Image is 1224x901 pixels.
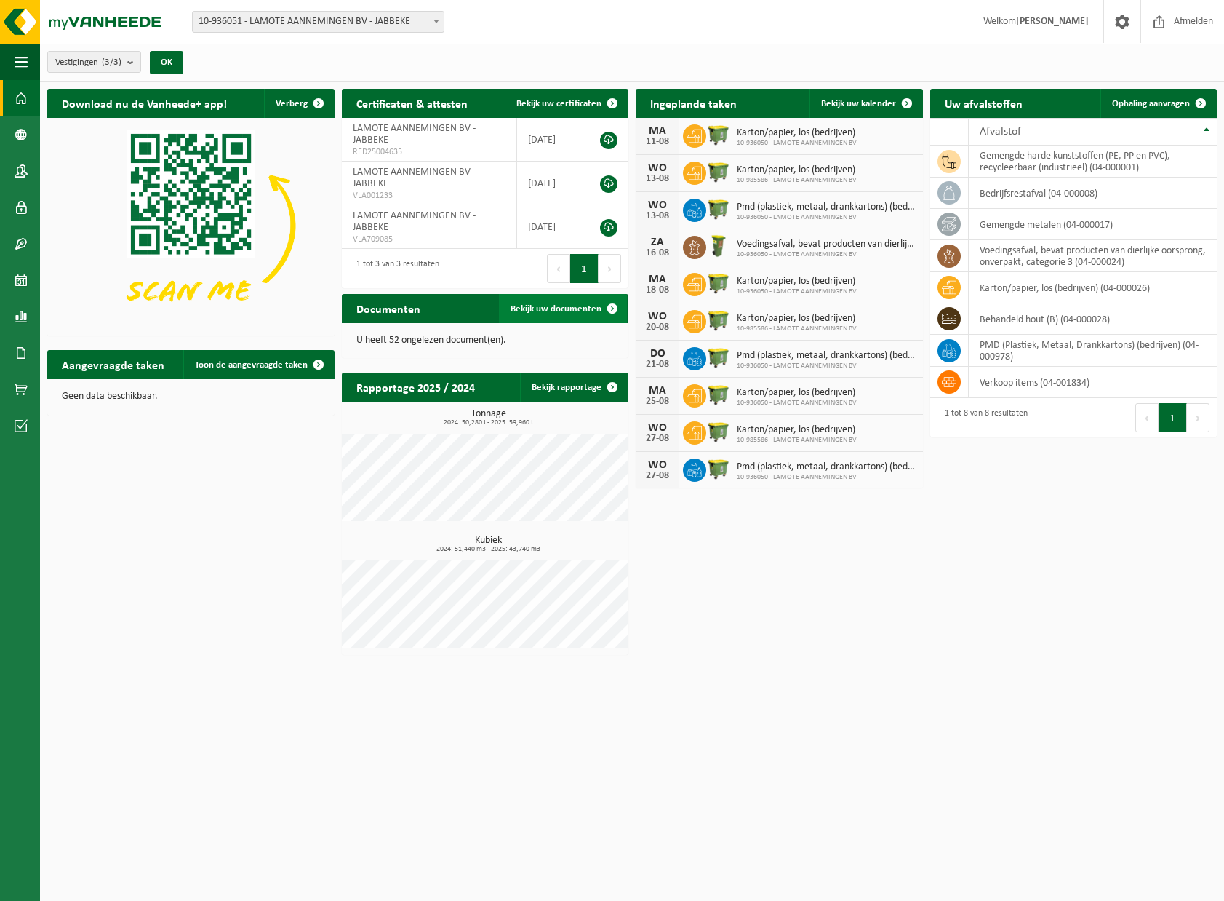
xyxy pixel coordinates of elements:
[356,336,615,346] p: U heeft 52 ongelezen document(en).
[353,210,476,233] span: LAMOTE AANNEMINGEN BV - JABBEKE
[517,118,585,162] td: [DATE]
[969,367,1217,398] td: verkoop items (04-001834)
[505,89,627,118] a: Bekijk uw certificaten
[969,209,1217,240] td: gemengde metalen (04-000017)
[737,213,916,222] span: 10-936050 - LAMOTE AANNEMINGEN BV
[643,199,672,211] div: WO
[1016,16,1089,27] strong: [PERSON_NAME]
[1187,403,1209,432] button: Next
[969,178,1217,209] td: bedrijfsrestafval (04-000008)
[706,271,731,295] img: WB-1100-HPE-GN-50
[737,176,857,185] span: 10-985586 - LAMOTE AANNEMINGEN BV
[737,139,857,148] span: 10-936050 - LAMOTE AANNEMINGEN BV
[353,123,476,146] span: LAMOTE AANNEMINGEN BV - JABBEKE
[62,392,320,402] p: Geen data beschikbaar.
[937,402,1028,434] div: 1 tot 8 van 8 resultaten
[737,127,857,139] span: Karton/papier, los (bedrijven)
[737,202,916,213] span: Pmd (plastiek, metaal, drankkartons) (bedrijven)
[349,536,629,553] h3: Kubiek
[706,419,731,444] img: WB-1100-HPE-GN-50
[349,419,629,426] span: 2024: 50,280 t - 2025: 59,960 t
[47,118,335,333] img: Download de VHEPlus App
[643,162,672,174] div: WO
[47,89,241,117] h2: Download nu de Vanheede+ app!
[737,250,916,259] span: 10-936050 - LAMOTE AANNEMINGEN BV
[643,248,672,258] div: 16-08
[706,197,731,221] img: WB-1100-HPE-GN-50
[1135,403,1159,432] button: Previous
[102,57,121,67] count: (3/3)
[706,382,731,407] img: WB-1100-HPE-GN-50
[643,311,672,322] div: WO
[570,254,599,283] button: 1
[969,335,1217,367] td: PMD (Plastiek, Metaal, Drankkartons) (bedrijven) (04-000978)
[737,424,857,436] span: Karton/papier, los (bedrijven)
[643,459,672,471] div: WO
[737,461,916,473] span: Pmd (plastiek, metaal, drankkartons) (bedrijven)
[193,12,444,32] span: 10-936051 - LAMOTE AANNEMINGEN BV - JABBEKE
[737,164,857,176] span: Karton/papier, los (bedrijven)
[47,350,179,378] h2: Aangevraagde taken
[706,234,731,258] img: WB-0060-HPE-GN-50
[1112,99,1190,108] span: Ophaling aanvragen
[192,11,444,33] span: 10-936051 - LAMOTE AANNEMINGEN BV - JABBEKE
[599,254,621,283] button: Next
[643,274,672,285] div: MA
[517,205,585,249] td: [DATE]
[499,294,627,323] a: Bekijk uw documenten
[516,99,601,108] span: Bekijk uw certificaten
[737,473,916,482] span: 10-936050 - LAMOTE AANNEMINGEN BV
[349,409,629,426] h3: Tonnage
[47,51,141,73] button: Vestigingen(3/3)
[517,162,585,205] td: [DATE]
[643,385,672,397] div: MA
[737,399,857,408] span: 10-936050 - LAMOTE AANNEMINGEN BV
[264,89,333,118] button: Verberg
[706,122,731,147] img: WB-1100-HPE-GN-50
[643,137,672,147] div: 11-08
[342,373,489,401] h2: Rapportage 2025 / 2024
[737,313,857,325] span: Karton/papier, los (bedrijven)
[706,345,731,370] img: WB-1100-HPE-GN-50
[737,276,857,287] span: Karton/papier, los (bedrijven)
[706,308,731,333] img: WB-1100-HPE-GN-50
[969,146,1217,178] td: gemengde harde kunststoffen (PE, PP en PVC), recycleerbaar (industrieel) (04-000001)
[737,350,916,362] span: Pmd (plastiek, metaal, drankkartons) (bedrijven)
[1159,403,1187,432] button: 1
[706,159,731,184] img: WB-1100-HPE-GN-50
[349,253,439,285] div: 1 tot 3 van 3 resultaten
[643,211,672,221] div: 13-08
[195,360,308,370] span: Toon de aangevraagde taken
[737,325,857,333] span: 10-985586 - LAMOTE AANNEMINGEN BV
[349,546,629,553] span: 2024: 51,440 m3 - 2025: 43,740 m3
[643,237,672,248] div: ZA
[737,362,916,370] span: 10-936050 - LAMOTE AANNEMINGEN BV
[353,146,505,158] span: RED25004635
[969,240,1217,272] td: voedingsafval, bevat producten van dierlijke oorsprong, onverpakt, categorie 3 (04-000024)
[643,397,672,407] div: 25-08
[809,89,921,118] a: Bekijk uw kalender
[520,373,627,402] a: Bekijk rapportage
[643,322,672,333] div: 20-08
[511,304,601,314] span: Bekijk uw documenten
[706,456,731,481] img: WB-1100-HPE-GN-50
[342,89,482,117] h2: Certificaten & attesten
[547,254,570,283] button: Previous
[636,89,751,117] h2: Ingeplande taken
[342,294,435,322] h2: Documenten
[55,52,121,74] span: Vestigingen
[643,422,672,434] div: WO
[821,99,896,108] span: Bekijk uw kalender
[150,51,183,74] button: OK
[737,287,857,296] span: 10-936050 - LAMOTE AANNEMINGEN BV
[643,471,672,481] div: 27-08
[643,348,672,360] div: DO
[353,167,476,189] span: LAMOTE AANNEMINGEN BV - JABBEKE
[643,285,672,295] div: 18-08
[737,239,916,250] span: Voedingsafval, bevat producten van dierlijke oorsprong, onverpakt, categorie 3
[643,125,672,137] div: MA
[276,99,308,108] span: Verberg
[980,126,1021,138] span: Afvalstof
[643,434,672,444] div: 27-08
[969,272,1217,303] td: karton/papier, los (bedrijven) (04-000026)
